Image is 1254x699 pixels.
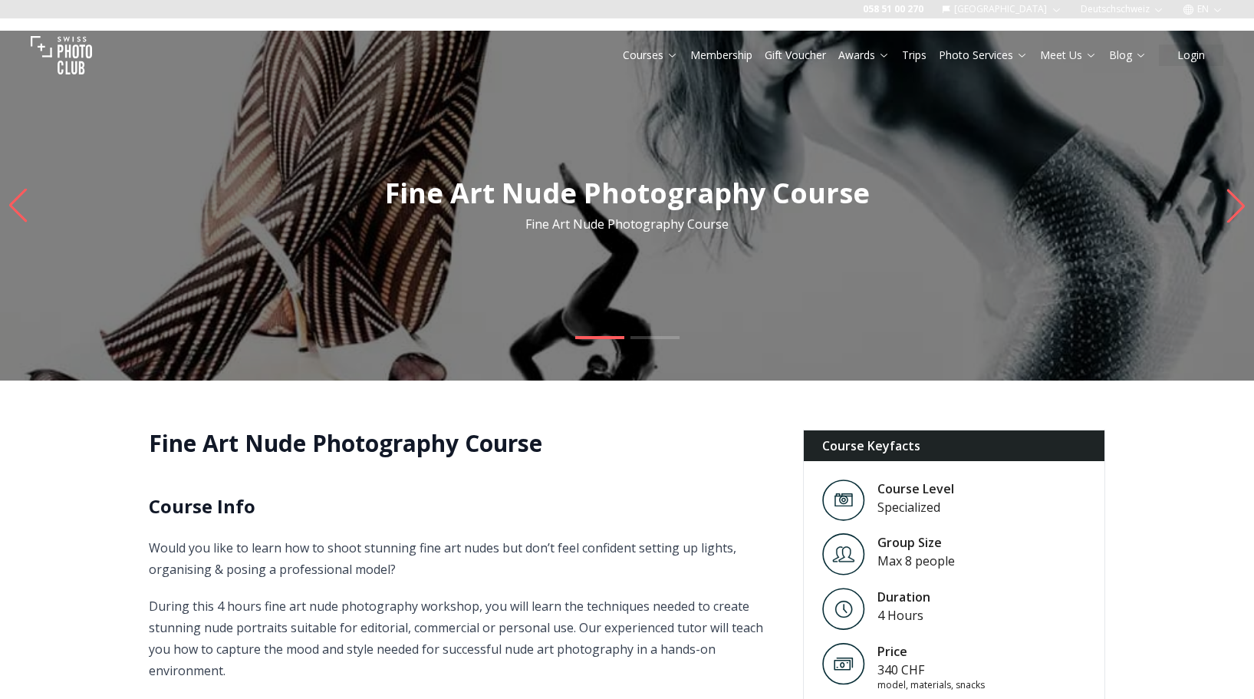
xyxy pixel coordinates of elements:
div: Max 8 people [877,552,955,570]
h2: Course Info [149,494,778,519]
div: 4 Hours [877,606,930,625]
div: Group Size [877,533,955,552]
a: Meet Us [1040,48,1097,63]
button: Membership [684,45,759,66]
div: Duration [877,588,930,606]
h1: Fine Art Nude Photography Course [149,430,778,457]
img: Swiss photo club [31,25,92,86]
p: During this 4 hours fine art nude photography workshop, you will learn the techniques needed to c... [149,595,778,681]
div: Specialized [877,498,954,516]
a: 058 51 00 270 [863,3,923,15]
a: Courses [623,48,678,63]
button: Login [1159,45,1223,66]
button: Trips [896,45,933,66]
div: model, materials, snacks [877,679,985,691]
img: Price [822,642,865,685]
button: Photo Services [933,45,1034,66]
div: 340 CHF [877,661,985,679]
img: Level [822,533,865,575]
a: Blog [1109,48,1147,63]
a: Gift Voucher [765,48,826,63]
img: Level [822,480,865,522]
a: Trips [902,48,927,63]
a: Awards [838,48,890,63]
button: Blog [1103,45,1153,66]
div: Course Keyfacts [804,430,1105,461]
div: Course Level [877,480,954,498]
p: Would you like to learn how to shoot stunning fine art nudes but don’t feel confident setting up ... [149,537,778,580]
a: Membership [690,48,752,63]
a: Photo Services [939,48,1028,63]
button: Awards [832,45,896,66]
button: Courses [617,45,684,66]
div: Price [877,642,985,661]
img: Level [822,588,865,630]
button: Gift Voucher [759,45,832,66]
button: Meet Us [1034,45,1103,66]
